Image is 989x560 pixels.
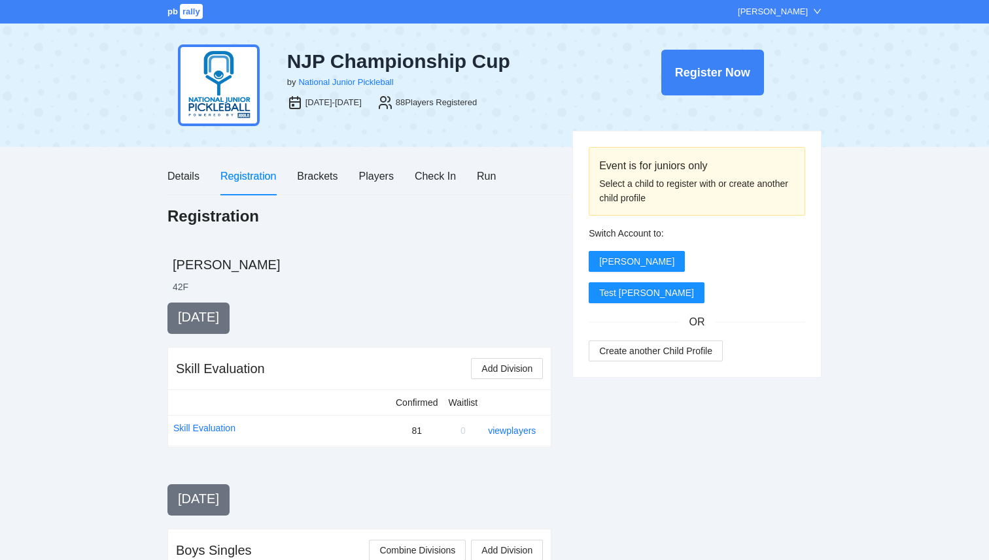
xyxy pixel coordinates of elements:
[415,168,456,184] div: Check In
[589,282,704,303] button: Test [PERSON_NAME]
[173,421,235,435] a: Skill Evaluation
[379,543,455,557] span: Combine Divisions
[305,96,362,109] div: [DATE]-[DATE]
[589,226,805,240] div: Switch Account to:
[481,361,532,376] span: Add Division
[178,310,219,324] span: [DATE]
[599,176,795,205] div: Select a child to register with or create another child profile
[178,491,219,506] span: [DATE]
[167,206,259,227] h1: Registration
[173,255,822,274] h2: [PERSON_NAME]
[460,425,466,436] span: 0
[180,4,203,19] span: rally
[599,157,795,174] div: Event is for juniors only
[679,314,716,330] span: OR
[396,395,438,410] div: Confirmed
[167,7,205,16] a: pbrally
[167,7,178,16] span: pb
[167,168,200,184] div: Details
[359,168,394,184] div: Players
[287,76,296,89] div: by
[661,50,764,95] button: Register Now
[390,415,443,446] td: 81
[396,96,477,109] div: 88 Players Registered
[176,359,265,378] div: Skill Evaluation
[488,425,536,436] a: view players
[738,5,808,18] div: [PERSON_NAME]
[599,286,694,300] span: Test [PERSON_NAME]
[589,251,685,272] button: [PERSON_NAME]
[178,44,260,126] img: njp-logo2.png
[589,340,723,361] button: Create another Child Profile
[297,168,338,184] div: Brackets
[481,543,532,557] span: Add Division
[477,168,496,184] div: Run
[599,344,712,358] span: Create another Child Profile
[298,77,393,87] a: National Junior Pickleball
[173,280,188,293] li: 42 F
[599,254,674,269] span: [PERSON_NAME]
[813,7,822,16] span: down
[176,541,252,559] div: Boys Singles
[287,50,593,73] div: NJP Championship Cup
[220,168,276,184] div: Registration
[471,358,543,379] button: Add Division
[449,395,478,410] div: Waitlist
